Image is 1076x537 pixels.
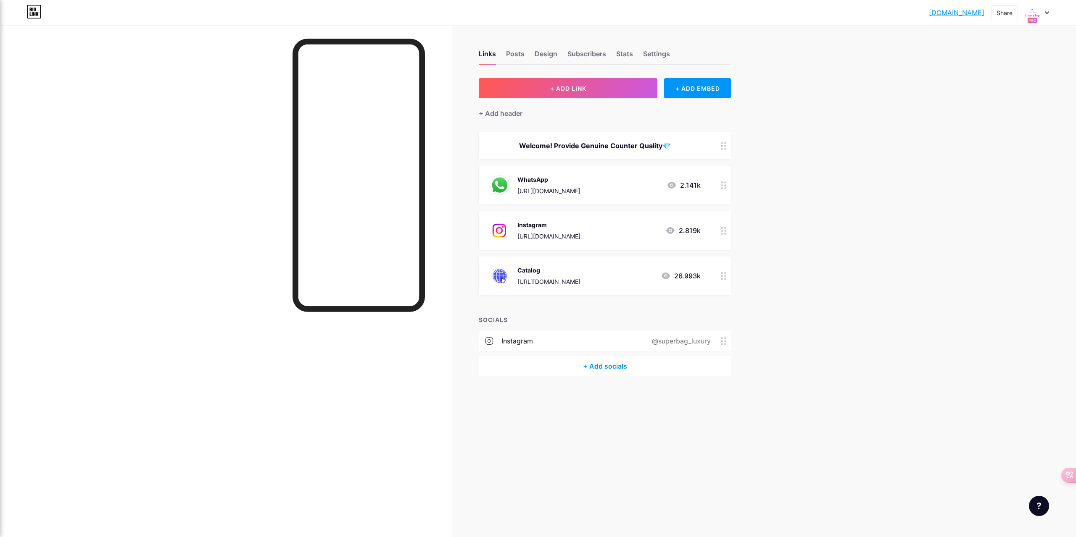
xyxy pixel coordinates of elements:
[550,85,586,92] span: + ADD LINK
[517,186,580,195] div: [URL][DOMAIN_NAME]
[489,220,511,241] img: Instagram
[664,78,731,98] div: + ADD EMBED
[479,78,657,98] button: + ADD LINK
[489,141,701,151] div: Welcome! Provide Genuine Counter Quality💎
[479,315,731,324] div: SOCIALS
[661,271,701,281] div: 26.993k
[479,108,522,118] div: + Add header
[506,49,525,64] div: Posts
[638,336,721,346] div: @superbag_luxury
[517,277,580,286] div: [URL][DOMAIN_NAME]
[517,175,580,184] div: WhatsApp
[489,174,511,196] img: WhatsApp
[665,225,701,236] div: 2.819k
[667,180,701,190] div: 2.141k
[517,266,580,275] div: Catalog
[535,49,557,64] div: Design
[929,8,984,18] a: [DOMAIN_NAME]
[997,8,1013,17] div: Share
[517,232,580,241] div: [URL][DOMAIN_NAME]
[567,49,606,64] div: Subscribers
[616,49,633,64] div: Stats
[489,265,511,287] img: Catalog
[517,220,580,229] div: Instagram
[1024,5,1040,21] img: superbag
[479,356,731,376] div: + Add socials
[479,49,496,64] div: Links
[501,336,533,346] div: instagram
[643,49,670,64] div: Settings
